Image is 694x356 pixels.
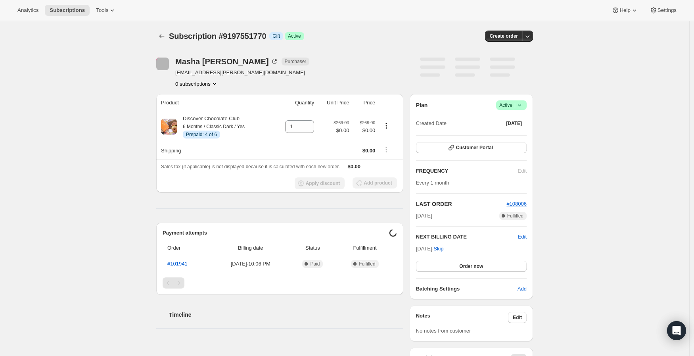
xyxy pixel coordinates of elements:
h2: Timeline [169,311,403,319]
span: Add [518,285,527,293]
button: Subscriptions [45,5,90,16]
span: Fulfilled [507,213,523,219]
button: Create order [485,31,523,42]
button: #108006 [506,200,527,208]
span: Order now [459,263,483,269]
img: product img [161,119,177,135]
small: $269.00 [360,120,375,125]
div: Open Intercom Messenger [667,321,686,340]
button: Analytics [13,5,43,16]
span: Customer Portal [456,144,493,151]
th: Shipping [156,142,273,159]
span: $0.00 [348,164,361,169]
h6: Batching Settings [416,285,518,293]
span: Skip [433,245,443,253]
span: No notes from customer [416,328,471,334]
th: Quantity [273,94,316,112]
span: Edit [513,314,522,321]
button: Shipping actions [380,145,393,154]
th: Unit Price [316,94,351,112]
span: Every 1 month [416,180,449,186]
span: Analytics [17,7,38,13]
a: #101941 [167,261,188,267]
button: Settings [645,5,681,16]
button: Customer Portal [416,142,527,153]
button: Edit [518,233,527,241]
span: Help [619,7,630,13]
button: Tools [91,5,121,16]
span: Prepaid: 4 of 6 [186,131,217,138]
h2: FREQUENCY [416,167,518,175]
button: Add [513,283,531,295]
span: [DATE] [506,120,522,127]
button: Skip [429,242,448,255]
h2: Payment attempts [163,229,389,237]
span: Create order [490,33,518,39]
span: Paid [310,261,320,267]
div: Discover Chocolate Club [177,115,245,139]
span: Tools [96,7,108,13]
h3: Notes [416,312,508,323]
span: Settings [658,7,677,13]
button: Help [607,5,643,16]
span: | [514,102,516,108]
span: [DATE] · 10:06 PM [213,260,288,268]
span: $0.00 [354,127,375,135]
span: Created Date [416,119,447,127]
a: #108006 [506,201,527,207]
span: Status [293,244,333,252]
span: Active [288,33,301,39]
button: Order now [416,261,527,272]
th: Price [351,94,378,112]
th: Product [156,94,273,112]
span: [DATE] · [416,246,444,252]
span: Purchaser [285,58,307,65]
span: Sales tax (if applicable) is not displayed because it is calculated with each new order. [161,164,340,169]
button: Subscriptions [156,31,167,42]
span: $0.00 [362,148,376,154]
span: Subscriptions [50,7,85,13]
span: Fulfillment [337,244,392,252]
span: [EMAIL_ADDRESS][PERSON_NAME][DOMAIN_NAME] [175,69,309,77]
small: $269.00 [334,120,349,125]
small: 6 Months / Classic Dark / Yes [183,124,245,129]
span: Subscription #9197551770 [169,32,266,40]
span: Fulfilled [359,261,375,267]
span: Masha Hansford [156,58,169,70]
span: $0.00 [334,127,349,135]
h2: NEXT BILLING DATE [416,233,518,241]
th: Order [163,239,211,257]
button: Product actions [380,121,393,130]
span: Gift [272,33,280,39]
button: Product actions [175,80,219,88]
div: Masha [PERSON_NAME] [175,58,278,65]
span: Billing date [213,244,288,252]
h2: Plan [416,101,428,109]
button: Edit [508,312,527,323]
nav: Pagination [163,277,397,289]
h2: LAST ORDER [416,200,507,208]
button: [DATE] [501,118,527,129]
span: [DATE] [416,212,432,220]
span: Active [499,101,523,109]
